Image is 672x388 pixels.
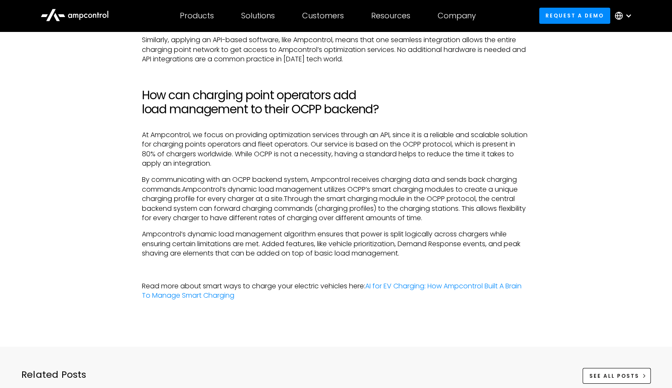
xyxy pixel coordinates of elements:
[302,11,344,20] div: Customers
[589,372,639,380] div: See All Posts
[142,282,531,301] p: Read more about smart ways to charge your electric vehicles here:
[583,368,651,384] a: See All Posts
[539,8,611,23] a: Request a demo
[142,230,531,258] p: Ampcontrol’s dynamic load management algorithm ensures that power is split logically across charg...
[142,88,531,117] h2: How can charging point operators add load management to their OCPP backend?
[371,11,410,20] div: Resources
[241,11,275,20] div: Solutions
[438,11,476,20] div: Company
[180,11,214,20] div: Products
[142,175,531,223] p: By communicating with an OCPP backend system, Ampcontrol receives charging data and sends back ch...
[142,281,522,300] a: AI for EV Charging: How Ampcontrol Built A Brain To Manage Smart Charging
[142,130,531,169] p: At Ampcontrol, we focus on providing optimization services through an API, since it is a reliable...
[142,265,531,275] p: ‍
